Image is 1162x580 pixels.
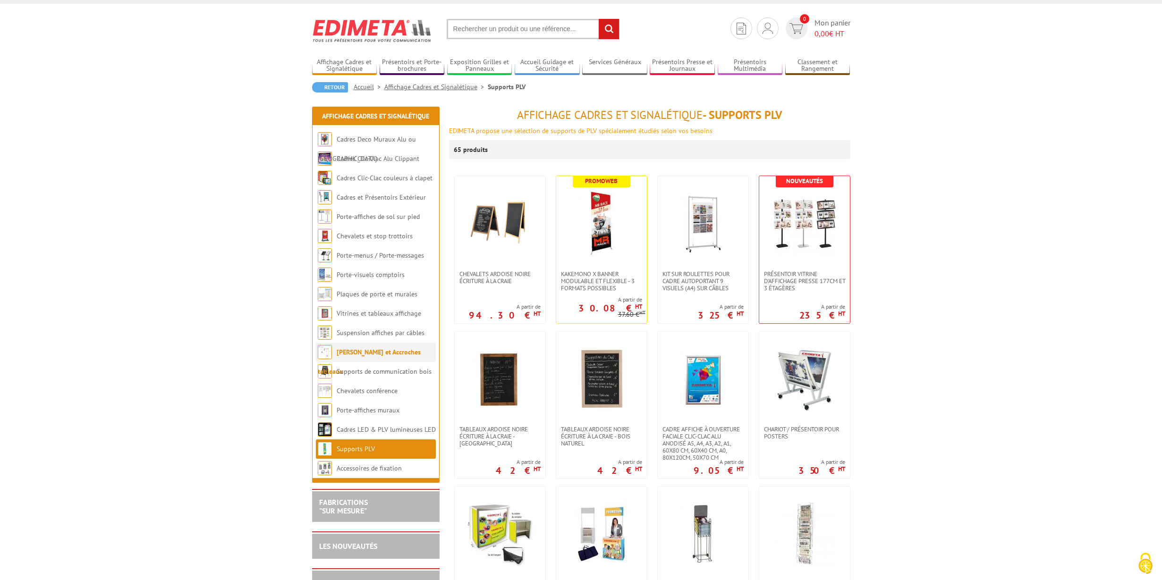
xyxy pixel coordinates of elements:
[662,426,744,461] span: Cadre affiche à ouverture faciale Clic-Clac Alu Anodisé A5, A4, A3, A2, A1, 60x80 cm, 60x40 cm, A...
[337,212,420,221] a: Porte-affiches de sol sur pied
[318,403,332,417] img: Porte-affiches muraux
[772,190,838,256] img: Présentoir vitrine d'affichage presse 177cm et 3 étagères
[670,190,736,256] img: Kit sur roulettes pour cadre autoportant 9 visuels (A4) sur câbles
[759,426,850,440] a: Chariot / Présentoir pour posters
[786,177,823,185] b: Nouveautés
[585,177,618,185] b: Promoweb
[764,270,845,292] span: Présentoir vitrine d'affichage presse 177cm et 3 étagères
[337,290,417,298] a: Plaques de porte et murales
[698,312,744,318] p: 325 €
[694,458,744,466] span: A partir de
[814,17,850,39] span: Mon panier
[337,193,426,202] a: Cadres et Présentoirs Extérieur
[318,268,332,282] img: Porte-visuels comptoirs
[337,367,432,376] a: Supports de communication bois
[459,270,541,285] span: Chevalets Ardoise Noire écriture à la craie
[469,312,541,318] p: 94.30 €
[568,190,635,256] img: Kakemono X Banner modulable et flexible - 3 formats possibles
[534,465,541,473] sup: HT
[799,303,845,311] span: A partir de
[337,406,399,414] a: Porte-affiches muraux
[670,345,736,412] img: Cadre affiche à ouverture faciale Clic-Clac Alu Anodisé A5, A4, A3, A2, A1, 60x80 cm, 60x40 cm, A...
[467,190,533,256] img: Chevalets Ardoise Noire écriture à la craie
[635,303,642,311] sup: HT
[763,23,773,34] img: devis rapide
[337,425,436,434] a: Cadres LED & PLV lumineuses LED
[467,345,533,412] img: Tableaux Ardoise Noire écriture à la craie - Bois Foncé
[337,174,433,182] a: Cadres Clic-Clac couleurs à clapet
[814,29,829,38] span: 0,00
[1134,552,1157,575] img: Cookies (fenêtre modale)
[454,140,489,159] p: 65 produits
[459,426,541,447] span: Tableaux Ardoise Noire écriture à la craie - [GEOGRAPHIC_DATA]
[318,348,421,376] a: [PERSON_NAME] et Accroches tableaux
[318,132,332,146] img: Cadres Deco Muraux Alu ou Bois
[449,126,712,135] span: EDIMETA propose une sélection de supports de PLV spécialement étudiés selon vos besoins
[772,345,838,412] img: Chariot / Présentoir pour posters
[337,464,402,472] a: Accessoires de fixation
[449,109,850,121] h1: - Supports PLV
[597,458,642,466] span: A partir de
[599,19,619,39] input: rechercher
[337,270,405,279] a: Porte-visuels comptoirs
[1129,548,1162,580] button: Cookies (fenêtre modale)
[354,83,384,91] a: Accueil
[670,501,736,567] img: DISTRIBUTEUR DE JOURNAUX ET MAGAZINES GRIS Béton 1 BAC GRANDE CAPACITÉ
[798,458,845,466] span: A partir de
[662,270,744,292] span: Kit sur roulettes pour cadre autoportant 9 visuels (A4) sur câbles
[318,229,332,243] img: Chevalets et stop trottoirs
[318,326,332,340] img: Suspension affiches par câbles
[783,17,850,39] a: devis rapide 0 Mon panier 0,00€ HT
[789,23,803,34] img: devis rapide
[517,108,703,122] span: Affichage Cadres et Signalétique
[318,422,332,437] img: Cadres LED & PLV lumineuses LED
[384,83,488,91] a: Affichage Cadres et Signalétique
[455,426,545,447] a: Tableaux Ardoise Noire écriture à la craie - [GEOGRAPHIC_DATA]
[737,23,746,34] img: devis rapide
[561,270,642,292] span: Kakemono X Banner modulable et flexible - 3 formats possibles
[312,13,433,48] img: Edimeta
[658,270,748,292] a: Kit sur roulettes pour cadre autoportant 9 visuels (A4) sur câbles
[337,232,413,240] a: Chevalets et stop trottoirs
[568,501,635,567] img: Comptoirs pliants de démonstration pour salons stands et foires
[838,310,845,318] sup: HT
[312,58,377,74] a: Affichage Cadres et Signalétique
[658,426,748,461] a: Cadre affiche à ouverture faciale Clic-Clac Alu Anodisé A5, A4, A3, A2, A1, 60x80 cm, 60x40 cm, A...
[467,501,533,567] img: Comptoirs d'exposition et publicitaire stands
[337,251,424,260] a: Porte-menus / Porte-messages
[318,171,332,185] img: Cadres Clic-Clac couleurs à clapet
[318,384,332,398] img: Chevalets conférence
[318,210,332,224] img: Porte-affiches de sol sur pied
[380,58,445,74] a: Présentoirs et Porte-brochures
[578,305,642,311] p: 30.08 €
[455,270,545,285] a: Chevalets Ardoise Noire écriture à la craie
[318,345,332,359] img: Cimaises et Accroches tableaux
[561,426,642,447] span: Tableaux Ardoise Noire écriture à la craie - Bois Naturel
[582,58,647,74] a: Services Généraux
[694,468,744,473] p: 9.05 €
[737,310,744,318] sup: HT
[618,311,645,318] p: 37.60 €
[312,82,348,92] a: Retour
[737,465,744,473] sup: HT
[556,270,647,292] a: Kakemono X Banner modulable et flexible - 3 formats possibles
[568,345,635,412] img: Tableaux Ardoise Noire écriture à la craie - Bois Naturel
[318,442,332,456] img: Supports PLV
[534,310,541,318] sup: HT
[318,306,332,320] img: Vitrines et tableaux affichage
[800,14,809,24] span: 0
[556,426,647,447] a: Tableaux Ardoise Noire écriture à la craie - Bois Naturel
[515,58,580,74] a: Accueil Guidage et Sécurité
[318,287,332,301] img: Plaques de porte et murales
[639,309,645,316] sup: HT
[319,541,377,551] a: LES NOUVEAUTÉS
[635,465,642,473] sup: HT
[556,296,642,303] span: A partir de
[597,468,642,473] p: 42 €
[319,497,368,515] a: FABRICATIONS"Sur Mesure"
[496,468,541,473] p: 42 €
[322,112,429,120] a: Affichage Cadres et Signalétique
[337,328,424,337] a: Suspension affiches par câbles
[337,309,421,318] a: Vitrines et tableaux affichage
[496,458,541,466] span: A partir de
